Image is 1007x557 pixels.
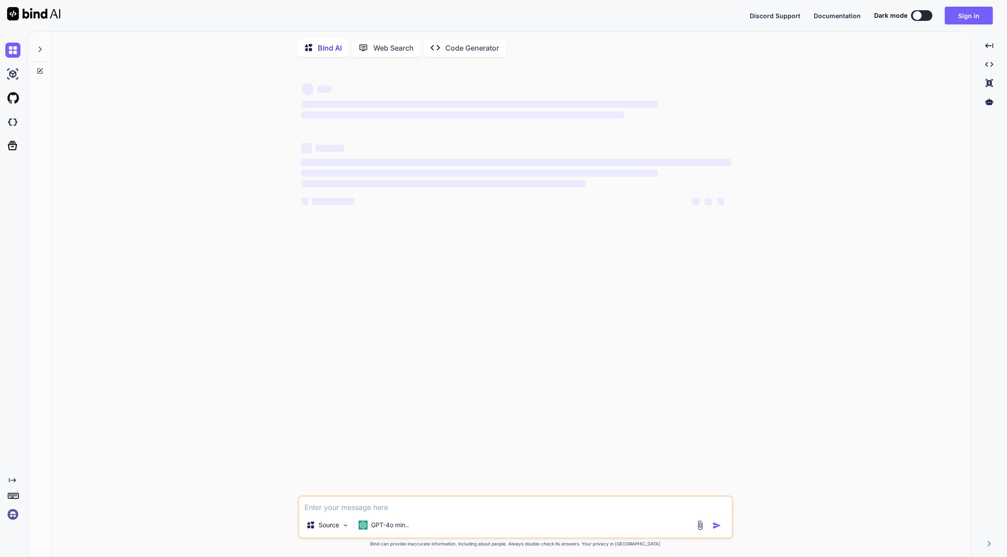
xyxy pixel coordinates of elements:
[312,198,355,205] span: ‌
[342,521,349,529] img: Pick Models
[301,198,308,205] span: ‌
[814,11,861,20] button: Documentation
[5,67,20,82] img: ai-studio
[5,91,20,106] img: githubLight
[717,198,724,205] span: ‌
[814,12,861,20] span: Documentation
[318,43,342,53] p: Bind AI
[5,115,20,130] img: darkCloudIdeIcon
[317,86,332,93] span: ‌
[301,111,624,119] span: ‌
[301,159,731,166] span: ‌
[373,43,414,53] p: Web Search
[301,180,585,187] span: ‌
[874,11,907,20] span: Dark mode
[301,83,314,95] span: ‌
[319,521,339,529] p: Source
[712,521,721,530] img: icon
[301,143,312,154] span: ‌
[5,43,20,58] img: chat
[301,170,658,177] span: ‌
[750,12,800,20] span: Discord Support
[5,507,20,522] img: signin
[945,7,993,24] button: Sign in
[750,11,800,20] button: Discord Support
[445,43,499,53] p: Code Generator
[371,521,409,529] p: GPT-4o min..
[301,101,658,108] span: ‌
[695,520,705,530] img: attachment
[7,7,60,20] img: Bind AI
[705,198,712,205] span: ‌
[316,145,344,152] span: ‌
[692,198,699,205] span: ‌
[359,521,368,529] img: GPT-4o mini
[298,541,733,547] p: Bind can provide inaccurate information, including about people. Always double-check its answers....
